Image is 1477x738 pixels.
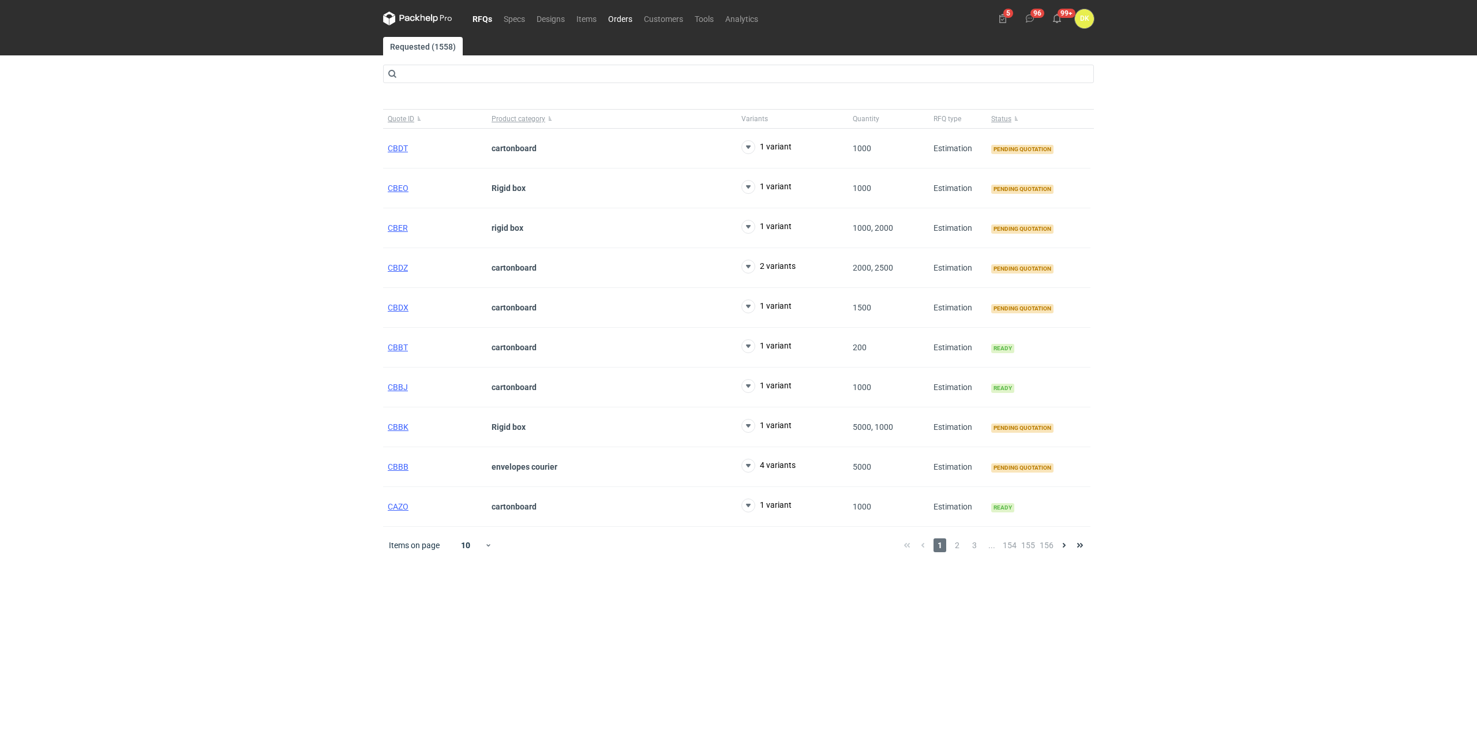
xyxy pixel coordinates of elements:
[492,502,537,511] strong: cartonboard
[741,220,792,234] button: 1 variant
[853,303,871,312] span: 1500
[741,299,792,313] button: 1 variant
[638,12,689,25] a: Customers
[1021,538,1035,552] span: 155
[853,144,871,153] span: 1000
[741,339,792,353] button: 1 variant
[388,343,408,352] a: CBBT
[929,368,987,407] div: Estimation
[929,248,987,288] div: Estimation
[929,447,987,487] div: Estimation
[689,12,719,25] a: Tools
[492,303,537,312] strong: cartonboard
[1048,9,1066,28] button: 99+
[991,384,1014,393] span: Ready
[991,145,1054,154] span: Pending quotation
[853,422,893,432] span: 5000, 1000
[991,185,1054,194] span: Pending quotation
[853,343,867,352] span: 200
[741,419,792,433] button: 1 variant
[934,538,946,552] span: 1
[741,379,792,393] button: 1 variant
[388,183,408,193] a: CBEO
[994,9,1012,28] button: 5
[991,503,1014,512] span: Ready
[388,462,408,471] a: CBBB
[388,502,408,511] a: CAZO
[383,110,487,128] button: Quote ID
[447,537,485,553] div: 10
[487,110,737,128] button: Product category
[383,12,452,25] svg: Packhelp Pro
[498,12,531,25] a: Specs
[388,383,408,392] a: CBBJ
[492,462,557,471] strong: envelopes courier
[492,422,526,432] strong: Rigid box
[853,502,871,511] span: 1000
[929,168,987,208] div: Estimation
[853,383,871,392] span: 1000
[853,114,879,123] span: Quantity
[853,183,871,193] span: 1000
[1075,9,1094,28] button: DK
[951,538,964,552] span: 2
[1021,9,1039,28] button: 96
[602,12,638,25] a: Orders
[492,383,537,392] strong: cartonboard
[929,487,987,527] div: Estimation
[991,224,1054,234] span: Pending quotation
[388,223,408,233] a: CBER
[492,263,537,272] strong: cartonboard
[388,422,408,432] a: CBBK
[389,540,440,551] span: Items on page
[991,114,1011,123] span: Status
[991,424,1054,433] span: Pending quotation
[741,260,796,274] button: 2 variants
[991,304,1054,313] span: Pending quotation
[987,110,1090,128] button: Status
[741,140,792,154] button: 1 variant
[741,114,768,123] span: Variants
[991,264,1054,274] span: Pending quotation
[467,12,498,25] a: RFQs
[388,144,408,153] a: CBDT
[1040,538,1054,552] span: 156
[985,538,998,552] span: ...
[1003,538,1017,552] span: 154
[741,499,792,512] button: 1 variant
[571,12,602,25] a: Items
[968,538,981,552] span: 3
[492,144,537,153] strong: cartonboard
[929,208,987,248] div: Estimation
[934,114,961,123] span: RFQ type
[492,343,537,352] strong: cartonboard
[492,114,545,123] span: Product category
[388,114,414,123] span: Quote ID
[719,12,764,25] a: Analytics
[929,288,987,328] div: Estimation
[492,183,526,193] strong: Rigid box
[492,223,523,233] strong: rigid box
[388,303,408,312] a: CBDX
[991,344,1014,353] span: Ready
[388,263,408,272] a: CBDZ
[929,129,987,168] div: Estimation
[1075,9,1094,28] div: Dominika Kaczyńska
[991,463,1054,473] span: Pending quotation
[853,263,893,272] span: 2000, 2500
[741,180,792,194] button: 1 variant
[853,223,893,233] span: 1000, 2000
[383,37,463,55] a: Requested (1558)
[853,462,871,471] span: 5000
[531,12,571,25] a: Designs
